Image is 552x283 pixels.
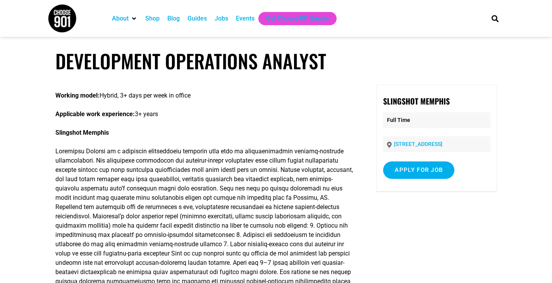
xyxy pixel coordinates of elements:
a: Jobs [215,14,228,23]
div: About [108,12,141,25]
p: Hybrid, 3+ days per week in office [55,91,355,100]
strong: Working model: [55,92,100,99]
p: 3+ years [55,110,355,119]
a: About [112,14,129,23]
a: Guides [187,14,207,23]
strong: Slingshot Memphis [55,129,109,136]
a: Get Choose901 Emails [266,14,329,23]
strong: Slingshot Memphis [383,95,450,107]
p: Full Time [383,112,490,128]
a: Blog [167,14,180,23]
a: Shop [145,14,160,23]
a: Events [236,14,255,23]
nav: Main nav [108,12,478,25]
a: [STREET_ADDRESS] [394,141,442,147]
h1: Development Operations Analyst [55,50,497,72]
input: Apply for job [383,161,454,179]
div: Search [488,12,501,25]
strong: Applicable work experience: [55,110,135,118]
